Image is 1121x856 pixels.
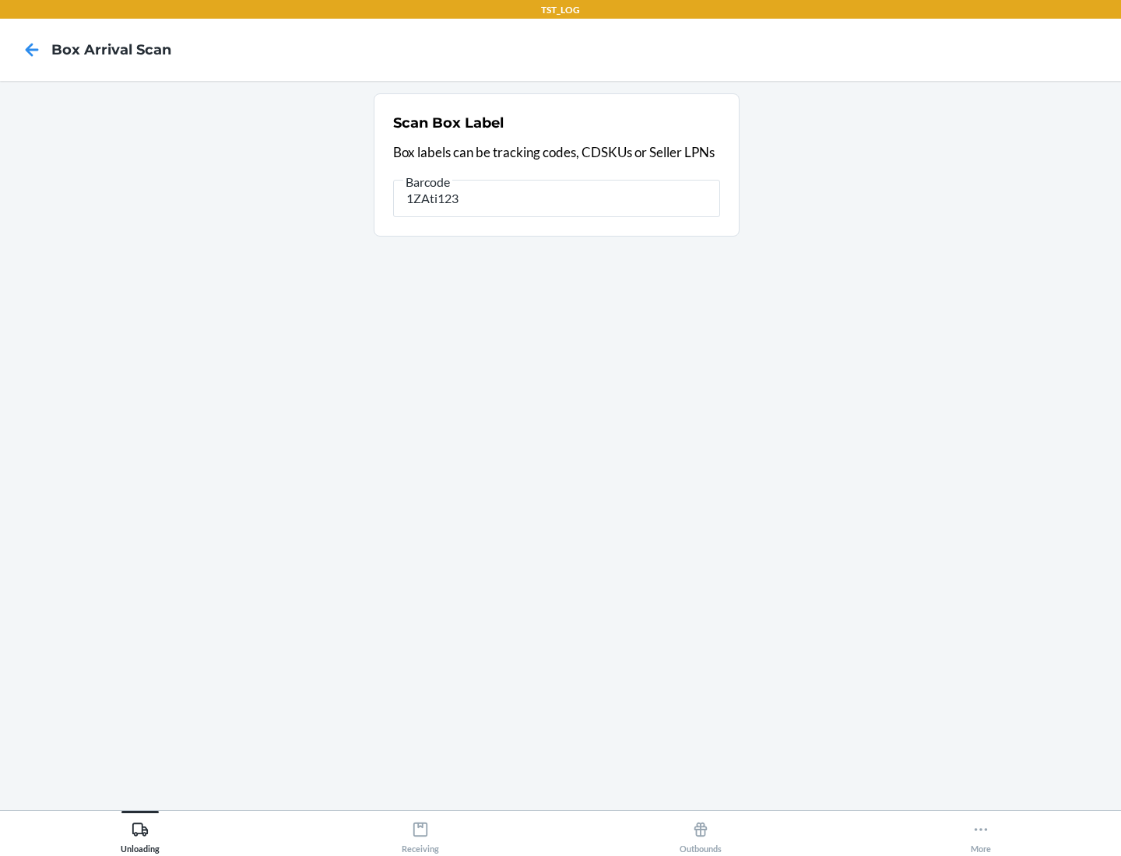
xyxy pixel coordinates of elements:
[971,815,991,854] div: More
[393,180,720,217] input: Barcode
[541,3,580,17] p: TST_LOG
[403,174,452,190] span: Barcode
[841,811,1121,854] button: More
[393,142,720,163] p: Box labels can be tracking codes, CDSKUs or Seller LPNs
[680,815,722,854] div: Outbounds
[121,815,160,854] div: Unloading
[393,113,504,133] h2: Scan Box Label
[51,40,171,60] h4: Box Arrival Scan
[402,815,439,854] div: Receiving
[280,811,560,854] button: Receiving
[560,811,841,854] button: Outbounds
